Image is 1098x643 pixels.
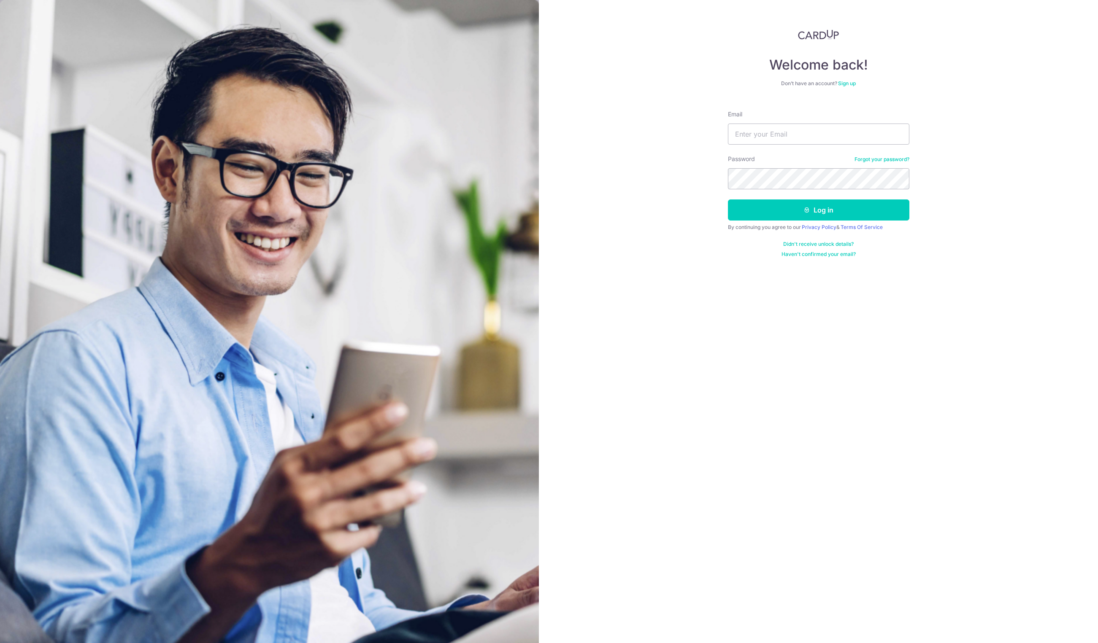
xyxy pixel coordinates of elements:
label: Email [728,110,742,118]
a: Terms Of Service [841,224,883,230]
input: Enter your Email [728,124,909,145]
div: By continuing you agree to our & [728,224,909,231]
button: Log in [728,199,909,221]
img: CardUp Logo [798,30,839,40]
a: Sign up [838,80,856,86]
a: Forgot your password? [855,156,909,163]
h4: Welcome back! [728,56,909,73]
a: Haven't confirmed your email? [782,251,856,258]
div: Don’t have an account? [728,80,909,87]
a: Didn't receive unlock details? [783,241,854,248]
label: Password [728,155,755,163]
a: Privacy Policy [802,224,836,230]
